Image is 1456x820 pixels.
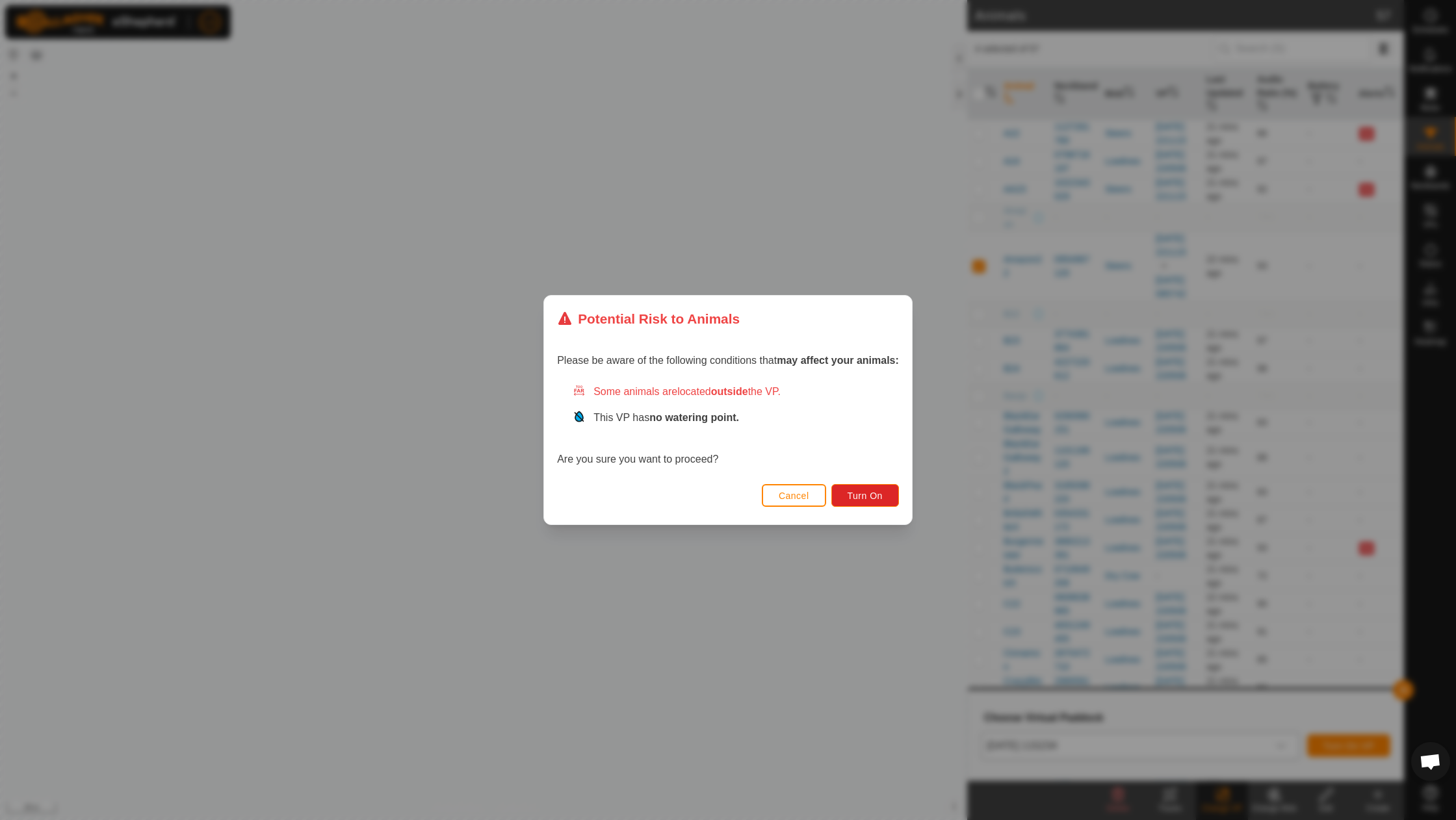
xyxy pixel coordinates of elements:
[557,384,899,467] div: Are you sure you want to proceed?
[557,309,740,329] div: Potential Risk to Animals
[1411,742,1450,781] a: Open chat
[779,491,809,501] span: Cancel
[777,355,899,366] strong: may affect your animals:
[762,484,826,507] button: Cancel
[557,355,899,366] span: Please be aware of the following conditions that
[649,412,739,423] strong: no watering point.
[848,491,883,501] span: Turn On
[677,386,781,397] span: located the VP.
[593,412,739,423] span: This VP has
[573,384,899,400] div: Some animals are
[711,386,748,397] strong: outside
[831,484,899,507] button: Turn On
